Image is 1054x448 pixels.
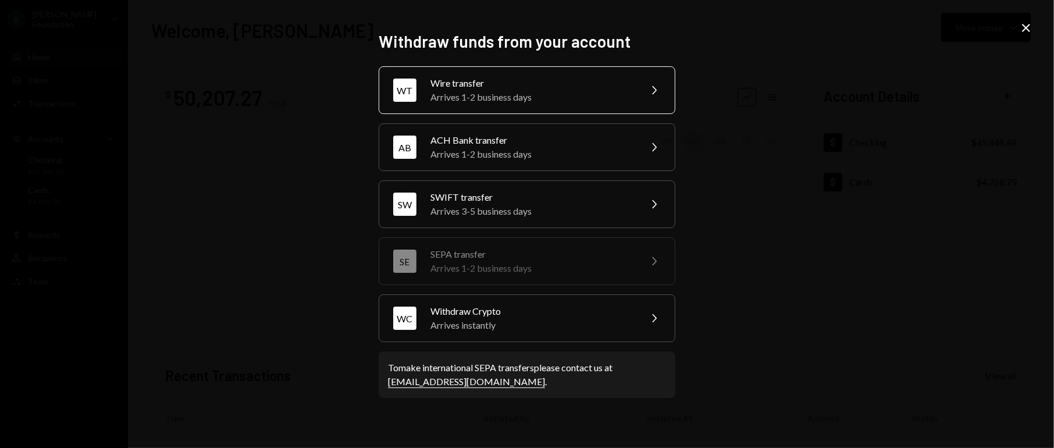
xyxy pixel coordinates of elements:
[430,247,633,261] div: SEPA transfer
[430,133,633,147] div: ACH Bank transfer
[379,237,675,285] button: SESEPA transferArrives 1-2 business days
[393,307,416,330] div: WC
[393,79,416,102] div: WT
[393,136,416,159] div: AB
[430,318,633,332] div: Arrives instantly
[430,204,633,218] div: Arrives 3-5 business days
[379,30,675,53] h2: Withdraw funds from your account
[430,147,633,161] div: Arrives 1-2 business days
[379,294,675,342] button: WCWithdraw CryptoArrives instantly
[430,190,633,204] div: SWIFT transfer
[430,304,633,318] div: Withdraw Crypto
[388,376,545,388] a: [EMAIL_ADDRESS][DOMAIN_NAME]
[430,90,633,104] div: Arrives 1-2 business days
[430,261,633,275] div: Arrives 1-2 business days
[379,180,675,228] button: SWSWIFT transferArrives 3-5 business days
[388,361,666,389] div: To make international SEPA transfers please contact us at .
[393,193,416,216] div: SW
[430,76,633,90] div: Wire transfer
[379,66,675,114] button: WTWire transferArrives 1-2 business days
[379,123,675,171] button: ABACH Bank transferArrives 1-2 business days
[393,250,416,273] div: SE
